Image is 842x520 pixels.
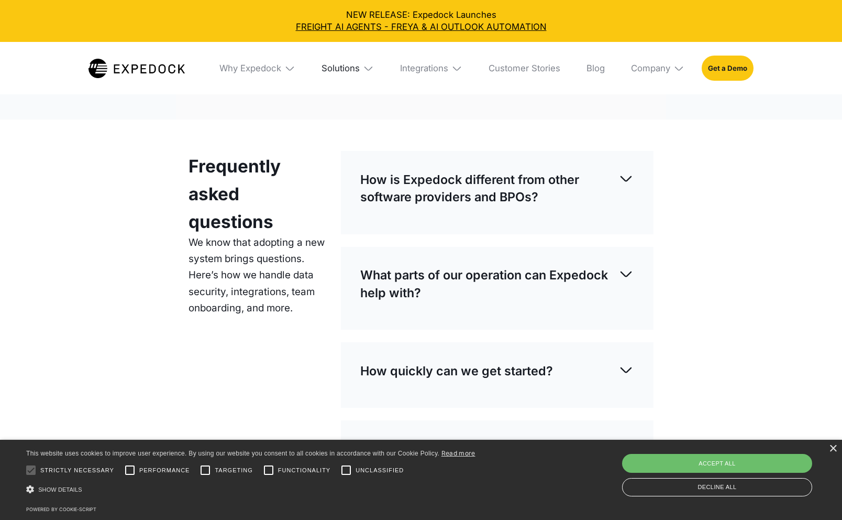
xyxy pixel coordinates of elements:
a: Customer Stories [480,42,569,94]
p: How quickly can we get started? [360,362,553,380]
div: Show details [26,482,475,497]
span: Performance [139,466,190,475]
div: Company [622,42,693,94]
span: Targeting [215,466,252,475]
span: Strictly necessary [40,466,114,475]
span: Functionality [278,466,330,475]
iframe: Chat Widget [662,407,842,520]
a: FREIGHT AI AGENTS - FREYA & AI OUTLOOK AUTOMATION [9,21,834,33]
a: Get a Demo [702,56,753,81]
span: Unclassified [356,466,404,475]
div: Solutions [322,63,360,74]
a: Read more [441,449,475,457]
div: Company [631,63,670,74]
p: What parts of our operation can Expedock help with? [360,266,618,301]
div: Why Expedock [219,63,281,74]
div: NEW RELEASE: Expedock Launches [9,9,834,34]
a: Powered by cookie-script [26,506,96,512]
span: Show details [38,486,82,493]
div: Integrations [400,63,448,74]
p: How is Expedock different from other software providers and BPOs? [360,171,618,206]
a: Blog [578,42,613,94]
p: We know that adopting a new system brings questions. Here’s how we handle data security, integrat... [189,234,328,317]
div: Integrations [391,42,471,94]
div: Decline all [622,478,812,496]
strong: Frequently asked questions [189,156,281,232]
div: Why Expedock [210,42,304,94]
div: Solutions [313,42,382,94]
div: Accept all [622,454,812,473]
span: This website uses cookies to improve user experience. By using our website you consent to all coo... [26,450,439,457]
